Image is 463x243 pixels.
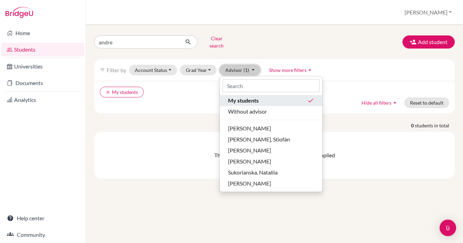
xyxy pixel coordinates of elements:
[220,106,322,117] button: Without advisor
[244,67,249,73] span: (1)
[269,67,306,73] span: Show more filters
[107,67,126,73] span: Filter by
[129,65,177,75] button: Account Status
[228,146,271,155] span: [PERSON_NAME]
[307,97,314,104] i: done
[100,67,105,73] i: filter_list
[415,122,455,129] span: students in total
[391,99,398,106] i: arrow_drop_up
[220,145,322,156] button: [PERSON_NAME]
[220,156,322,167] button: [PERSON_NAME]
[106,90,110,95] i: clear
[228,107,267,116] span: Without advisor
[1,26,84,40] a: Home
[362,100,391,106] span: Hide all filters
[220,167,322,178] button: Sukorianska, Nataliia
[401,6,455,19] button: [PERSON_NAME]
[1,43,84,56] a: Students
[228,179,271,188] span: [PERSON_NAME]
[263,65,319,75] button: Show more filtersarrow_drop_up
[440,220,456,236] div: Open Intercom Messenger
[1,93,84,107] a: Analytics
[220,123,322,134] button: [PERSON_NAME]
[1,60,84,73] a: Universities
[228,124,271,133] span: [PERSON_NAME]
[180,65,217,75] button: Grad Year
[219,76,323,192] div: Advisor(1)
[404,97,449,108] button: Reset to default
[6,7,33,18] img: Bridge-U
[197,33,236,51] button: Clear search
[1,76,84,90] a: Documents
[220,134,322,145] button: [PERSON_NAME], Stiofán
[219,65,260,75] button: Advisor(1)
[1,211,84,225] a: Help center
[306,66,313,73] i: arrow_drop_up
[228,96,259,105] span: My students
[402,35,455,49] button: Add student
[1,228,84,242] a: Community
[228,135,290,144] span: [PERSON_NAME], Stiofán
[220,178,322,189] button: [PERSON_NAME]
[100,151,449,159] div: There are no students that match the filters applied
[94,35,180,49] input: Find student by name...
[220,95,322,106] button: My studentsdone
[228,157,271,166] span: [PERSON_NAME]
[228,168,278,177] span: Sukorianska, Nataliia
[223,79,320,92] input: Search
[100,87,144,97] button: clearMy students
[411,122,415,129] strong: 0
[356,97,404,108] button: Hide all filtersarrow_drop_up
